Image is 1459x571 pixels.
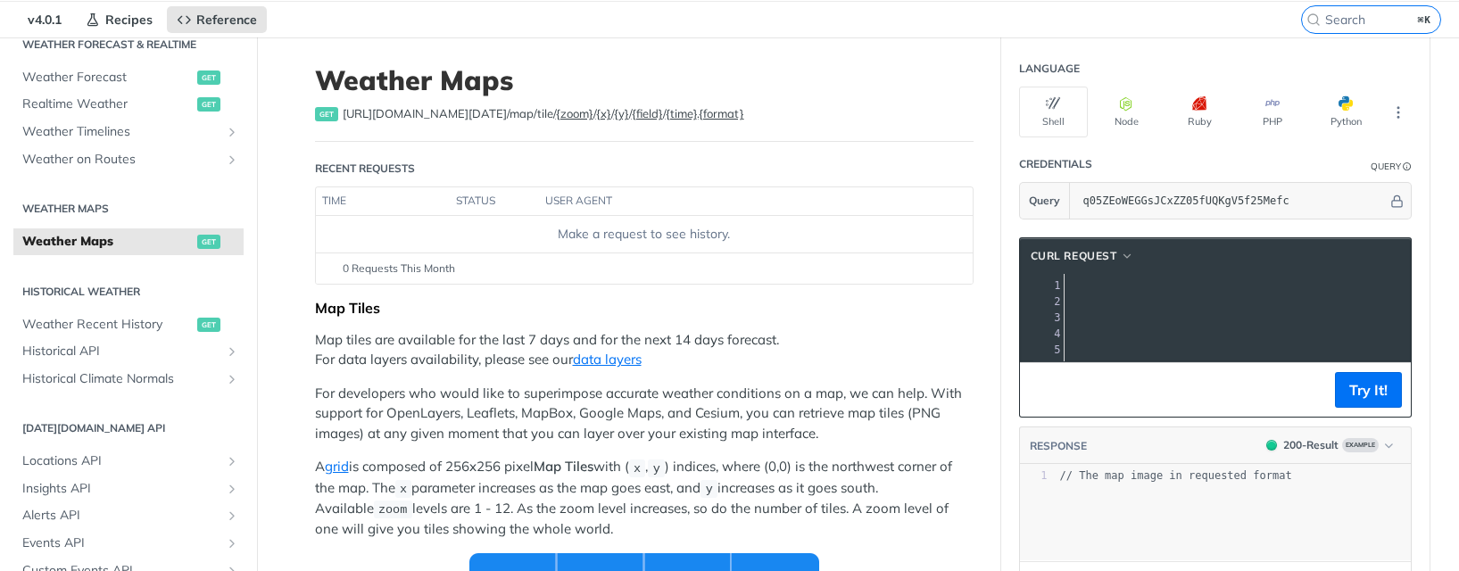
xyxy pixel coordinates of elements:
[13,448,244,475] a: Locations APIShow subpages for Locations API
[1029,377,1054,403] button: Copy to clipboard
[699,106,744,120] label: {format}
[1033,294,1064,310] div: 2
[225,454,239,468] button: Show subpages for Locations API
[22,69,193,87] span: Weather Forecast
[315,161,415,177] div: Recent Requests
[315,64,974,96] h1: Weather Maps
[13,476,244,502] a: Insights APIShow subpages for Insights API
[22,123,220,141] span: Weather Timelines
[197,70,220,85] span: get
[225,125,239,139] button: Show subpages for Weather Timelines
[13,37,244,53] h2: Weather Forecast & realtime
[316,187,450,216] th: time
[22,316,193,334] span: Weather Recent History
[1335,372,1402,408] button: Try It!
[13,146,244,173] a: Weather on RoutesShow subpages for Weather on Routes
[76,6,162,33] a: Recipes
[13,91,244,118] a: Realtime Weatherget
[1371,160,1401,173] div: Query
[343,261,455,277] span: 0 Requests This Month
[13,530,244,557] a: Events APIShow subpages for Events API
[315,384,974,444] p: For developers who would like to superimpose accurate weather conditions on a map, we can help. W...
[1342,438,1379,452] span: Example
[1390,104,1406,120] svg: More ellipsis
[1074,183,1388,219] input: apikey
[13,311,244,338] a: Weather Recent Historyget
[22,233,193,251] span: Weather Maps
[653,461,660,475] span: y
[1033,310,1064,326] div: 3
[22,343,220,360] span: Historical API
[1033,326,1064,342] div: 4
[1019,156,1092,172] div: Credentials
[197,97,220,112] span: get
[197,235,220,249] span: get
[22,95,193,113] span: Realtime Weather
[315,107,338,121] span: get
[105,12,153,28] span: Recipes
[1266,440,1277,451] span: 200
[1239,87,1307,137] button: PHP
[556,106,593,120] label: {zoom}
[1024,247,1140,265] button: cURL Request
[343,105,744,123] span: https://api.tomorrow.io/v4/map/tile/{zoom}/{x}/{y}/{field}/{time}.{format}
[225,372,239,386] button: Show subpages for Historical Climate Normals
[706,483,713,496] span: y
[666,106,697,120] label: {time}
[167,6,267,33] a: Reference
[13,119,244,145] a: Weather TimelinesShow subpages for Weather Timelines
[1388,192,1406,210] button: Hide
[13,64,244,91] a: Weather Forecastget
[315,299,974,317] div: Map Tiles
[1283,437,1339,453] div: 200 - Result
[573,351,642,368] a: data layers
[18,6,71,33] span: v4.0.1
[22,452,220,470] span: Locations API
[1020,183,1070,219] button: Query
[225,509,239,523] button: Show subpages for Alerts API
[13,338,244,365] a: Historical APIShow subpages for Historical API
[1019,61,1080,77] div: Language
[196,12,257,28] span: Reference
[1029,193,1060,209] span: Query
[534,458,593,475] strong: Map Tiles
[614,106,629,120] label: {y}
[539,187,937,216] th: user agent
[378,503,407,517] span: zoom
[634,461,641,475] span: x
[13,502,244,529] a: Alerts APIShow subpages for Alerts API
[1031,248,1117,264] span: cURL Request
[22,480,220,498] span: Insights API
[450,187,539,216] th: status
[1403,162,1412,171] i: Information
[13,420,244,436] h2: [DATE][DOMAIN_NAME] API
[22,534,220,552] span: Events API
[1092,87,1161,137] button: Node
[1029,437,1088,455] button: RESPONSE
[315,457,974,539] p: A is composed of 256x256 pixel with ( , ) indices, where (0,0) is the northwest corner of the map...
[197,318,220,332] span: get
[1020,468,1048,484] div: 1
[1019,87,1088,137] button: Shell
[225,344,239,359] button: Show subpages for Historical API
[1312,87,1380,137] button: Python
[1306,12,1321,27] svg: Search
[22,151,220,169] span: Weather on Routes
[1385,99,1412,126] button: More Languages
[1060,469,1292,482] span: // The map image in requested format
[1165,87,1234,137] button: Ruby
[596,106,611,120] label: {x}
[225,536,239,550] button: Show subpages for Events API
[225,482,239,496] button: Show subpages for Insights API
[1371,160,1412,173] div: QueryInformation
[315,330,974,370] p: Map tiles are available for the last 7 days and for the next 14 days forecast. For data layers av...
[225,153,239,167] button: Show subpages for Weather on Routes
[400,483,407,496] span: x
[1033,277,1064,294] div: 1
[22,370,220,388] span: Historical Climate Normals
[13,228,244,255] a: Weather Mapsget
[632,106,663,120] label: {field}
[13,366,244,393] a: Historical Climate NormalsShow subpages for Historical Climate Normals
[22,507,220,525] span: Alerts API
[322,225,965,244] div: Make a request to see history.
